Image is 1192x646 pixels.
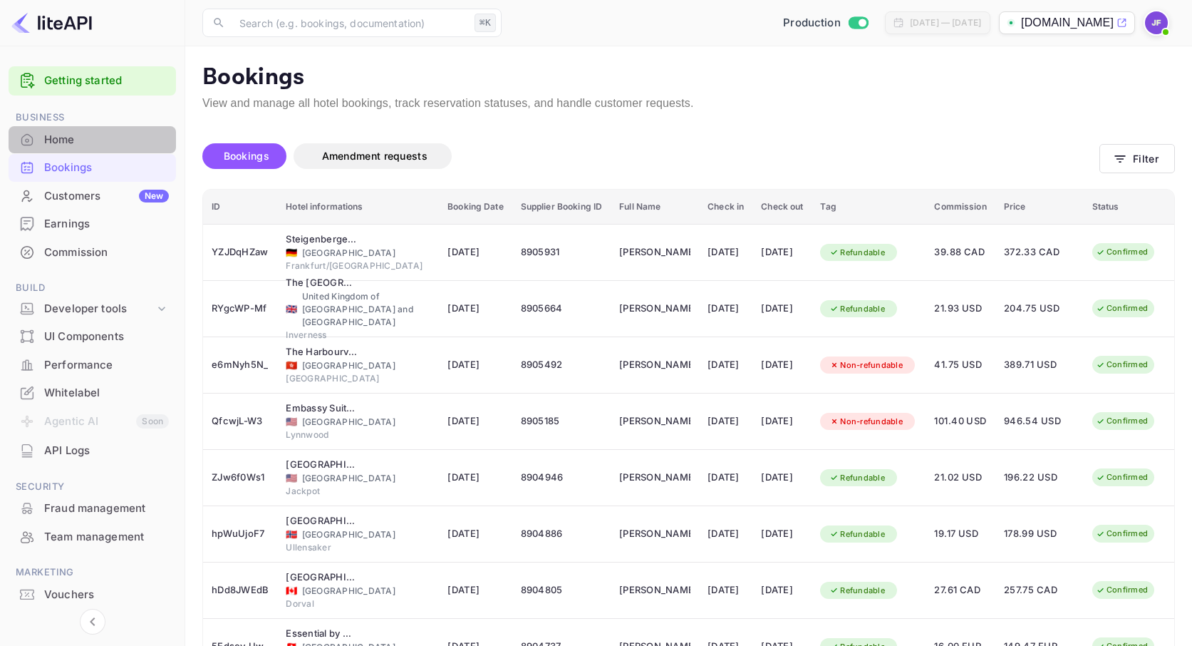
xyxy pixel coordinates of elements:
div: Fraud management [44,501,169,517]
div: Non-refundable [820,413,912,431]
a: UI Components [9,323,176,349]
img: LiteAPI logo [11,11,92,34]
div: Bookings [9,154,176,182]
div: The Harbourview - Chinese YMCA of Hong Kong [286,345,357,359]
div: [DATE] [761,523,803,545]
span: 389.71 USD [1004,357,1075,373]
div: [GEOGRAPHIC_DATA] [286,372,430,385]
div: Developer tools [9,297,176,322]
span: [DATE] [447,526,504,542]
div: [GEOGRAPHIC_DATA] [286,416,430,429]
button: Collapse navigation [80,609,105,635]
div: Non-refundable [820,357,912,374]
span: 257.75 CAD [1004,583,1075,598]
div: The Royal Highland Hotel [286,276,357,290]
div: 8904946 [521,466,602,489]
span: Germany [286,248,297,257]
div: account-settings tabs [202,143,1099,169]
div: Vouchers [9,581,176,609]
span: 39.88 CAD [934,245,986,260]
th: Check out [752,190,812,225]
div: Gerard Roe [619,523,690,545]
div: Sergio Ribeiro [619,579,690,602]
div: Refundable [820,525,894,543]
a: Vouchers [9,581,176,607]
div: UI Components [44,329,169,345]
div: [DATE] [708,241,744,264]
span: United States of America [286,417,297,426]
a: Fraud management [9,495,176,521]
p: [DOMAIN_NAME] [1021,14,1114,31]
div: Team management [44,529,169,545]
div: Confirmed [1087,243,1157,261]
span: [DATE] [447,301,504,317]
span: 372.33 CAD [1004,245,1075,260]
div: Refundable [820,582,894,600]
span: 101.40 USD [934,414,986,429]
div: Howard Plato [619,241,690,264]
div: Confirmed [1087,581,1157,599]
input: Search (e.g. bookings, documentation) [231,9,469,37]
span: 21.02 USD [934,470,986,486]
div: API Logs [44,443,169,459]
div: Earnings [44,216,169,232]
span: Hong Kong [286,361,297,370]
div: Home [9,126,176,154]
span: 946.54 USD [1004,414,1075,429]
div: [GEOGRAPHIC_DATA] [286,359,430,372]
div: Lynnwood [286,429,430,441]
div: Team management [9,523,176,551]
div: Chirine Saidi [619,410,690,433]
div: ZJw6f0Ws1 [212,466,269,489]
div: 8904805 [521,579,602,602]
div: RYgcWP-Mf [212,297,269,320]
div: [DATE] [708,354,744,376]
div: 8905931 [521,241,602,264]
p: View and manage all hotel bookings, track reservation statuses, and handle customer requests. [202,95,1175,112]
div: Whitelabel [9,379,176,407]
div: Carol Hagen [619,297,690,320]
div: Cactus Petes Resort Casino & Horseshu Hotel and Casino [286,458,357,472]
div: Refundable [820,244,894,262]
div: Performance [9,352,176,379]
span: Norway [286,530,297,539]
div: [DATE] [761,410,803,433]
div: hpWuUjoF7 [212,523,269,545]
div: Radisson Blu Airport Hotel, Oslo Gardermoen [286,514,357,528]
span: [DATE] [447,414,504,429]
div: Performance [44,357,169,374]
th: Booking Date [439,190,512,225]
div: [DATE] [708,410,744,433]
div: [DATE] — [DATE] [910,16,981,29]
div: CustomersNew [9,183,176,210]
div: [DATE] [761,241,803,264]
div: New [139,190,169,202]
div: United Kingdom of [GEOGRAPHIC_DATA] and [GEOGRAPHIC_DATA] [286,290,430,329]
div: [DATE] [708,466,744,489]
th: Hotel informations [277,190,439,225]
span: 19.17 USD [934,526,986,542]
div: [DATE] [761,354,803,376]
div: Refundable [820,300,894,318]
div: [DATE] [708,297,744,320]
div: Frankfurt/[GEOGRAPHIC_DATA] [286,260,430,272]
div: 8905492 [521,354,602,376]
div: Refundable [820,469,894,487]
span: 41.75 USD [934,357,986,373]
div: Home [44,132,169,148]
div: [GEOGRAPHIC_DATA] [286,585,430,598]
div: Confirmed [1087,412,1157,430]
a: CustomersNew [9,183,176,209]
span: United States of America [286,473,297,483]
a: Whitelabel [9,379,176,406]
div: Joseph Simpson [619,466,690,489]
div: Switch to Sandbox mode [777,15,874,31]
div: Confirmed [1087,356,1157,374]
div: Steigenberger Icon Frankfurter Hof [286,232,357,247]
div: Commission [44,245,169,261]
a: API Logs [9,437,176,463]
a: Commission [9,239,176,265]
span: [DATE] [447,470,504,486]
div: Essential by Dorint Basel City [286,627,357,641]
div: UI Components [9,323,176,351]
